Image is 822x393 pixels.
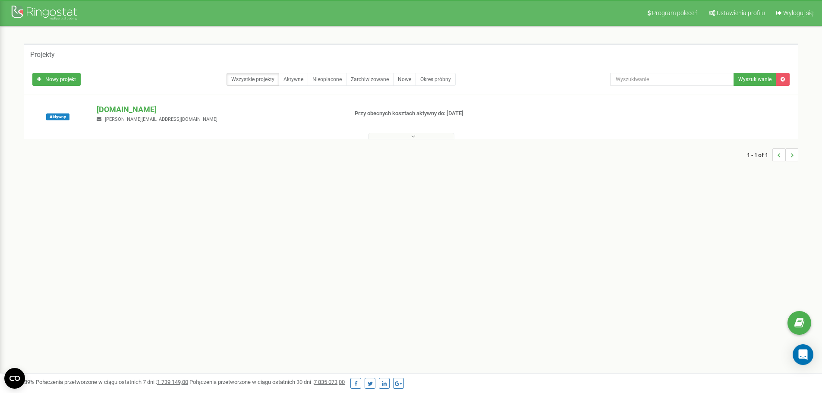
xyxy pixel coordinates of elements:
[308,73,346,86] a: Nieopłacone
[393,73,416,86] a: Nowe
[46,113,69,120] span: Aktywny
[279,73,308,86] a: Aktywne
[32,73,81,86] a: Nowy projekt
[717,9,765,16] span: Ustawienia profilu
[747,148,772,161] span: 1 - 1 of 1
[610,73,734,86] input: Wyszukiwanie
[97,104,340,115] p: [DOMAIN_NAME]
[346,73,394,86] a: Zarchiwizowane
[36,379,188,385] span: Połączenia przetworzone w ciągu ostatnich 7 dni :
[734,73,776,86] button: Wyszukiwanie
[4,368,25,389] button: Open CMP widget
[747,140,798,170] nav: ...
[355,110,534,118] p: Przy obecnych kosztach aktywny do: [DATE]
[105,116,217,122] span: [PERSON_NAME][EMAIL_ADDRESS][DOMAIN_NAME]
[652,9,698,16] span: Program poleceń
[416,73,456,86] a: Okres próbny
[783,9,813,16] span: Wyloguj się
[157,379,188,385] u: 1 739 149,00
[227,73,279,86] a: Wszystkie projekty
[793,344,813,365] div: Open Intercom Messenger
[30,51,55,59] h5: Projekty
[189,379,345,385] span: Połączenia przetworzone w ciągu ostatnich 30 dni :
[314,379,345,385] u: 7 835 073,00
